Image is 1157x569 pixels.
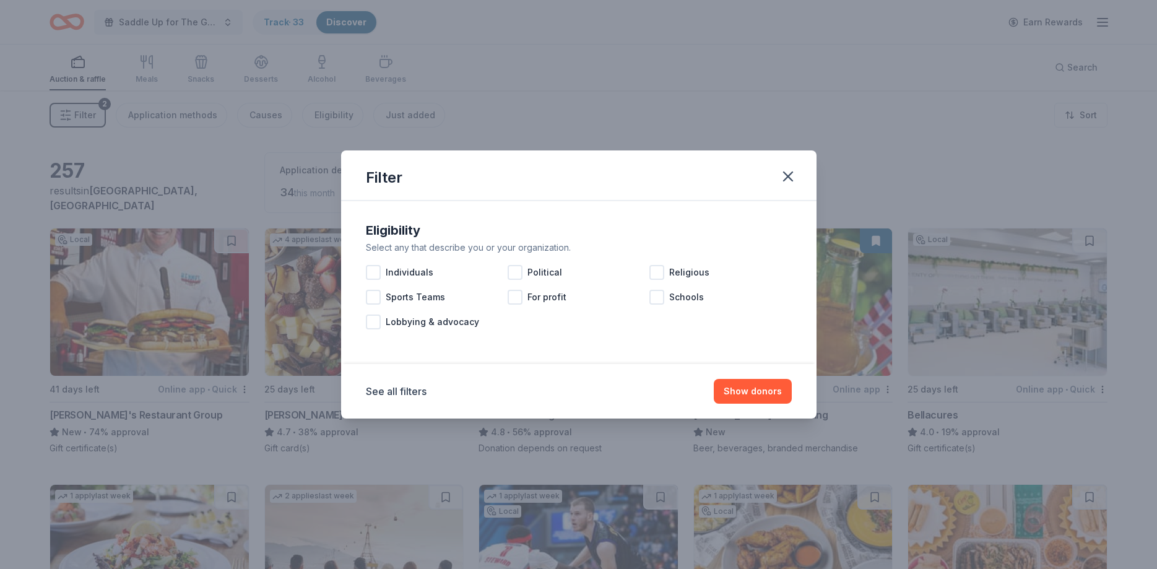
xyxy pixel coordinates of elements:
span: Individuals [386,265,433,280]
button: See all filters [366,384,427,399]
span: Sports Teams [386,290,445,305]
button: Show donors [714,379,792,404]
span: Political [527,265,562,280]
span: Schools [669,290,704,305]
div: Filter [366,168,402,188]
div: Select any that describe you or your organization. [366,240,792,255]
div: Eligibility [366,220,792,240]
span: For profit [527,290,566,305]
span: Religious [669,265,709,280]
span: Lobbying & advocacy [386,315,479,329]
